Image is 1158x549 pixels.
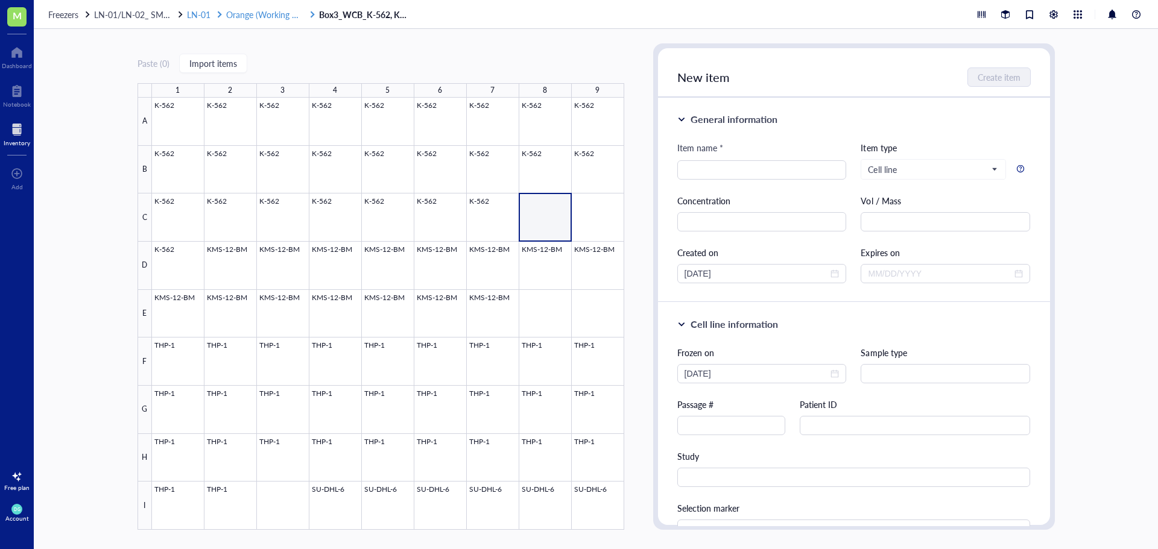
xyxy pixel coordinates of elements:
[226,8,305,20] span: Orange (Working CB)
[2,62,32,69] div: Dashboard
[677,346,847,359] div: Frozen on
[2,43,32,69] a: Dashboard
[677,501,1031,515] div: Selection marker
[189,58,237,68] span: Import items
[677,69,730,86] span: New item
[861,194,1030,207] div: Vol / Mass
[677,398,785,411] div: Passage #
[385,83,390,98] div: 5
[595,83,600,98] div: 9
[187,8,210,20] span: LN-01
[14,507,20,512] span: DG
[94,9,185,20] a: LN-01/LN-02_ SMALL/BIG STORAGE ROOM
[4,120,30,146] a: Inventory
[868,164,996,175] span: Cell line
[685,267,829,280] input: MM/DD/YYYY
[967,67,1031,87] button: Create item
[438,83,442,98] div: 6
[179,54,247,73] button: Import items
[138,242,152,290] div: D
[691,317,778,331] div: Cell line information
[4,139,30,146] div: Inventory
[138,146,152,194] div: B
[800,398,1031,411] div: Patient ID
[138,98,152,146] div: A
[861,141,1030,154] div: Item type
[333,83,337,98] div: 4
[138,386,152,434] div: G
[280,83,285,98] div: 3
[176,83,180,98] div: 1
[228,83,232,98] div: 2
[5,515,29,522] div: Account
[861,346,1030,359] div: Sample type
[861,246,1030,259] div: Expires on
[138,193,152,242] div: C
[187,9,317,20] a: LN-01Orange (Working CB)
[138,290,152,338] div: E
[677,246,847,259] div: Created on
[48,8,78,20] span: Freezers
[3,101,31,108] div: Notebook
[94,8,264,20] span: LN-01/LN-02_ SMALL/BIG STORAGE ROOM
[138,54,169,73] button: Paste (0)
[138,482,152,530] div: I
[13,8,22,23] span: M
[48,9,92,20] a: Freezers
[11,183,23,190] div: Add
[4,484,30,491] div: Free plan
[3,81,31,108] a: Notebook
[490,83,495,98] div: 7
[677,450,1031,463] div: Study
[138,434,152,482] div: H
[685,367,829,380] input: Select date
[543,83,547,98] div: 8
[138,337,152,386] div: F
[868,267,1012,280] input: MM/DD/YYYY
[677,141,723,154] div: Item name
[677,194,847,207] div: Concentration
[691,112,777,127] div: General information
[319,9,410,20] a: Box3_WCB_K-562, KMS-12-BM, THP-1, SU-DHL-6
